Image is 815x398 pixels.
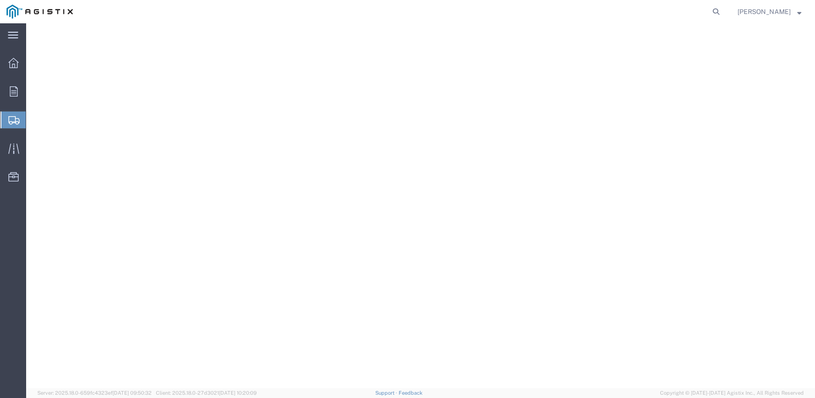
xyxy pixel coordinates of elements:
span: Client: 2025.18.0-27d3021 [156,390,257,396]
a: Support [375,390,399,396]
img: logo [7,5,73,19]
span: Copyright © [DATE]-[DATE] Agistix Inc., All Rights Reserved [660,389,804,397]
a: Feedback [399,390,422,396]
span: Chantelle Bower [738,7,791,17]
span: Server: 2025.18.0-659fc4323ef [37,390,152,396]
button: [PERSON_NAME] [737,6,802,17]
iframe: FS Legacy Container [26,23,815,388]
span: [DATE] 09:50:32 [112,390,152,396]
span: [DATE] 10:20:09 [219,390,257,396]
